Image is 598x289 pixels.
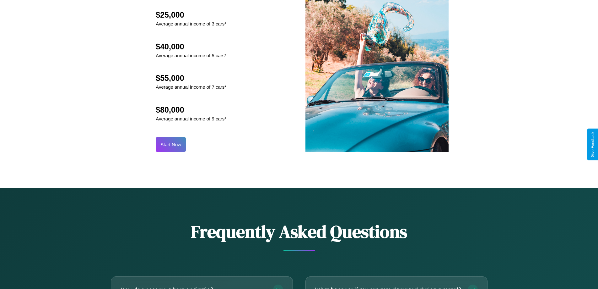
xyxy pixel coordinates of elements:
[156,105,226,114] h2: $80,000
[156,137,186,152] button: Start Now
[156,74,226,83] h2: $55,000
[156,19,226,28] p: Average annual income of 3 cars*
[156,51,226,60] p: Average annual income of 5 cars*
[156,10,226,19] h2: $25,000
[111,220,488,244] h2: Frequently Asked Questions
[156,114,226,123] p: Average annual income of 9 cars*
[156,83,226,91] p: Average annual income of 7 cars*
[590,132,595,157] div: Give Feedback
[156,42,226,51] h2: $40,000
